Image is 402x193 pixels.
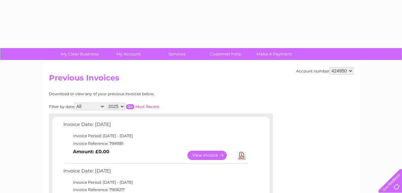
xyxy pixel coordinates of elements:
a: View [187,151,234,160]
a: Services [151,48,203,60]
a: Make A Payment [248,48,301,60]
a: My Account [102,48,155,60]
a: Download [238,151,246,160]
h2: Previous Invoices [49,73,353,86]
a: Customer Help [199,48,252,60]
div: Account number [296,67,353,75]
div: Download or view any of your previous invoices below. [49,92,217,96]
td: Invoice Date: [DATE] [62,167,249,179]
td: Invoice Period: [DATE] - [DATE] [62,179,249,186]
td: Invoice Reference: 7999181 [62,140,249,147]
a: Most Recent [135,104,160,109]
b: Amount: £0.00 [73,149,109,155]
td: Invoice Date: [DATE] [62,120,249,132]
td: Invoice Period: [DATE] - [DATE] [62,132,249,140]
a: My Clear Business [53,48,106,60]
div: Filter by date [49,103,217,110]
